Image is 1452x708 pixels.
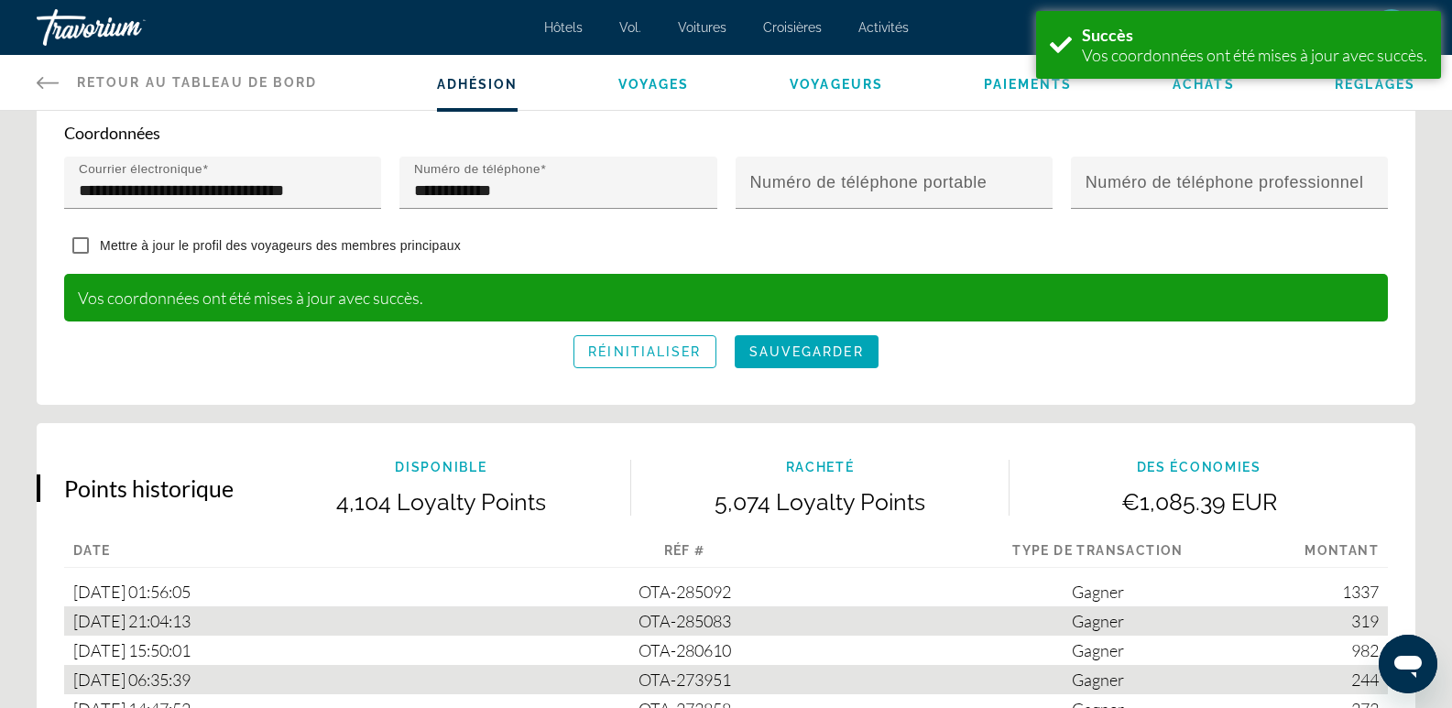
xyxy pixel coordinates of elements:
[64,474,234,502] h3: Points historique
[750,173,988,191] mat-label: Numéro de téléphone portable
[77,75,318,90] font: Retour au tableau de bord
[631,460,1010,474] p: Racheté
[544,20,583,35] a: Hôtels
[437,77,519,92] a: Adhésion
[639,670,731,690] span: OTA-273951
[64,606,477,636] div: [DATE] 21:04:13
[64,274,1388,321] p: Vos coordonnées ont été mises à jour avec succès.
[1010,488,1388,516] p: €1,085.39 EUR
[1173,77,1235,92] a: Achats
[1368,8,1415,47] button: Menu utilisateur
[1086,173,1364,191] mat-label: Numéro de téléphone professionnel
[891,665,1305,694] div: Gagner
[639,582,731,602] span: OTA-285092
[1335,77,1415,92] a: Réglages
[891,636,1305,665] div: Gagner
[631,488,1010,516] p: 5,074 Loyalty Points
[37,55,318,110] a: Retour au tableau de bord
[64,636,477,665] div: [DATE] 15:50:01
[252,488,630,516] p: 4,104 Loyalty Points
[1305,606,1388,636] div: 319
[64,665,477,694] div: [DATE] 06:35:39
[891,543,1305,568] div: Type de transaction
[891,606,1305,636] div: Gagner
[1305,665,1388,694] div: 244
[618,77,690,92] a: Voyages
[619,20,641,35] a: Vol.
[37,4,220,51] a: Travorium
[735,335,879,368] button: sauvegarder
[64,543,477,568] div: Date
[64,123,1388,143] p: Coordonnées
[1082,25,1427,45] div: Succès
[1082,45,1427,65] font: Vos coordonnées ont été mises à jour avec succès.
[678,20,726,35] a: Voitures
[790,77,883,92] a: Voyageurs
[588,344,701,359] span: Réinitialiser
[1305,577,1388,606] div: 1337
[763,20,822,35] a: Croisières
[749,344,864,359] span: sauvegarder
[984,77,1073,92] a: Paiements
[64,577,477,606] div: [DATE] 01:56:05
[1010,460,1388,474] p: Des économies
[477,543,890,568] div: Réf #
[79,162,202,176] mat-label: Courrier électronique
[639,611,731,631] span: OTA-285083
[252,460,630,474] p: Disponible
[573,335,715,368] button: Réinitialiser
[1305,636,1388,665] div: 982
[639,640,731,660] span: OTA-280610
[1082,25,1133,45] font: Succès
[1305,543,1388,568] div: Montant
[100,238,461,253] span: Mettre à jour le profil des voyageurs des membres principaux
[858,20,909,35] a: Activités
[414,162,540,176] mat-label: Numéro de téléphone
[1379,635,1437,693] iframe: Bouton de lancement de la fenêtre de messagerie
[891,577,1305,606] div: Gagner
